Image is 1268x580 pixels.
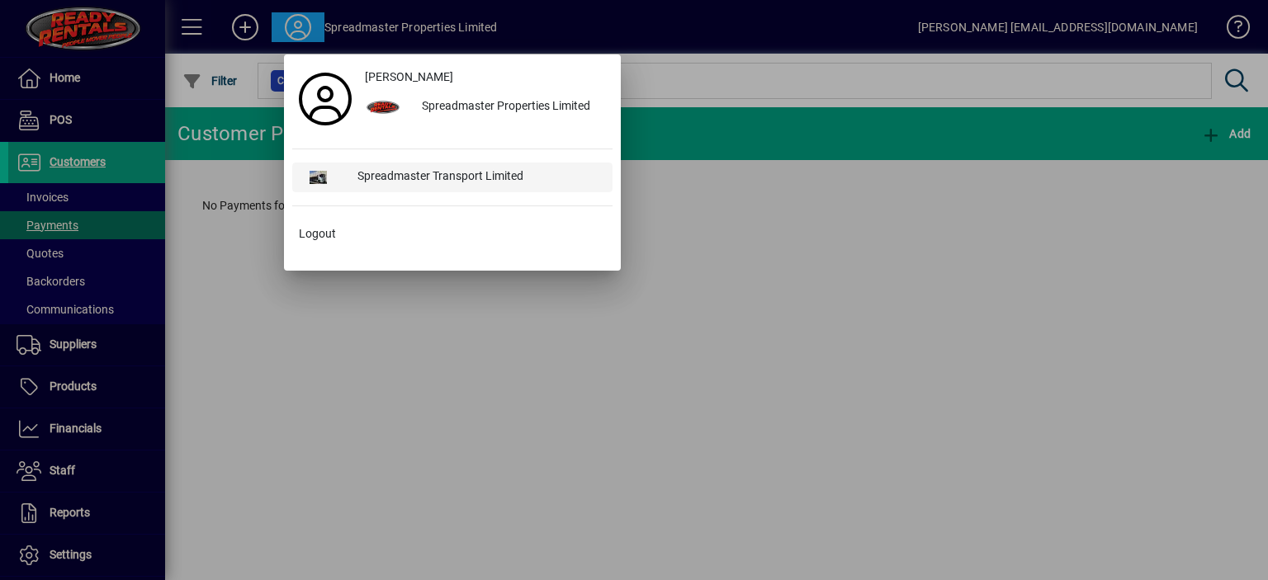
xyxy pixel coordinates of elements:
[292,219,613,249] button: Logout
[299,225,336,243] span: Logout
[292,84,358,114] a: Profile
[358,92,613,122] button: Spreadmaster Properties Limited
[409,92,613,122] div: Spreadmaster Properties Limited
[292,163,613,192] button: Spreadmaster Transport Limited
[358,63,613,92] a: [PERSON_NAME]
[344,163,613,192] div: Spreadmaster Transport Limited
[365,68,453,86] span: [PERSON_NAME]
